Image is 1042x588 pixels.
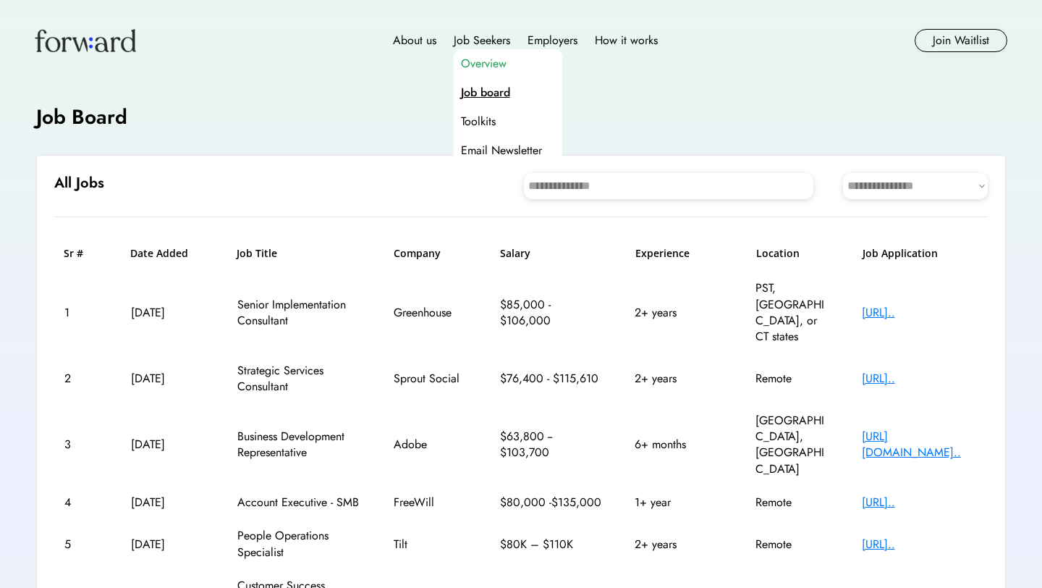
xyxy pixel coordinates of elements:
div: [URL][DOMAIN_NAME].. [862,429,978,461]
div: PST, [GEOGRAPHIC_DATA], or CT states [755,280,828,345]
h6: Job Application [863,246,978,261]
div: Email Newsletter [461,142,542,159]
button: Join Waitlist [915,29,1007,52]
div: Job Seekers [454,32,510,49]
h6: Job Title [237,246,277,261]
div: 1+ year [635,495,721,511]
div: Remote [755,371,828,387]
div: 2+ years [635,537,721,553]
div: Senior Implementation Consultant [237,297,360,329]
div: [URL].. [862,371,978,387]
div: Tilt [394,537,466,553]
div: $80K – $110K [500,537,601,553]
div: Sprout Social [394,371,466,387]
div: Remote [755,537,828,553]
div: [GEOGRAPHIC_DATA], [GEOGRAPHIC_DATA] [755,413,828,478]
div: Employers [528,32,577,49]
div: $63,800 -- $103,700 [500,429,601,461]
div: 3 [64,437,97,453]
h6: All Jobs [54,173,104,193]
div: [DATE] [131,437,203,453]
div: [DATE] [131,371,203,387]
div: Remote [755,495,828,511]
div: 6+ months [635,437,721,453]
div: FreeWill [394,495,466,511]
div: [URL].. [862,305,978,321]
div: 5 [64,537,97,553]
div: $80,000 -$135,000 [500,495,601,511]
div: 4 [64,495,97,511]
img: Forward logo [35,29,136,52]
div: [DATE] [131,305,203,321]
div: $76,400 - $115,610 [500,371,601,387]
div: About us [393,32,436,49]
h6: Salary [500,246,601,261]
h6: Location [756,246,829,261]
h6: Company [394,246,466,261]
div: 2+ years [635,371,721,387]
h6: Experience [635,246,722,261]
div: Account Executive - SMB [237,495,360,511]
div: How it works [595,32,658,49]
div: $85,000 - $106,000 [500,297,601,329]
div: Overview [461,55,507,72]
div: Business Development Representative [237,429,360,461]
div: Strategic Services Consultant [237,363,360,395]
div: [DATE] [131,537,203,553]
div: [URL].. [862,495,978,511]
h6: Date Added [130,246,203,261]
div: 2+ years [635,305,721,321]
div: Greenhouse [394,305,466,321]
div: [DATE] [131,495,203,511]
div: People Operations Specialist [237,528,360,560]
h6: Sr # [64,246,96,261]
div: [URL].. [862,537,978,553]
div: 1 [64,305,97,321]
h4: Job Board [36,103,127,131]
div: Job board [461,84,510,101]
div: Toolkits [461,113,496,130]
div: Adobe [394,437,466,453]
div: 2 [64,371,97,387]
